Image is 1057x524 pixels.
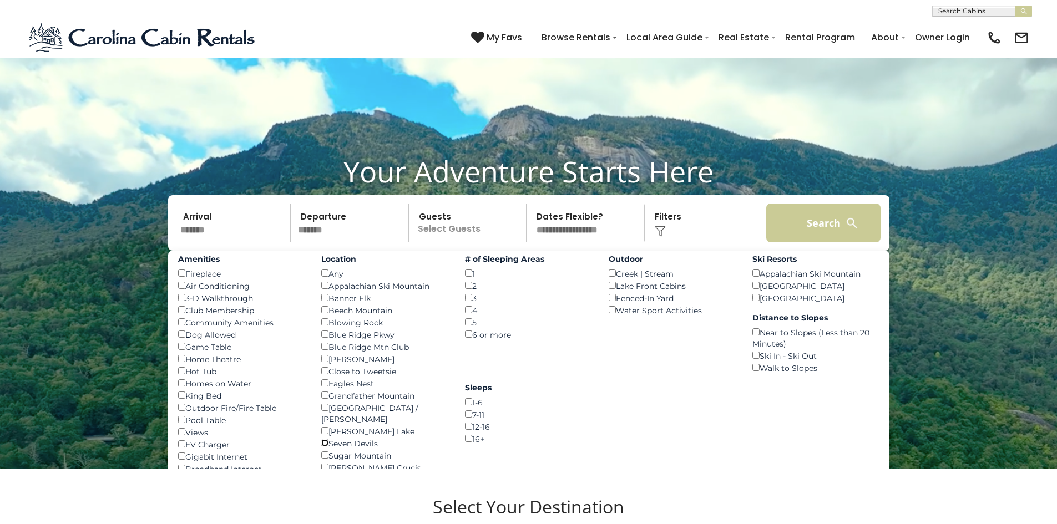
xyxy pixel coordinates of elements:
span: My Favs [487,30,522,44]
div: EV Charger [178,438,305,450]
a: Browse Rentals [536,28,616,47]
div: Views [178,426,305,438]
div: Beech Mountain [321,304,448,316]
label: # of Sleeping Areas [465,253,592,264]
label: Sleeps [465,382,592,393]
div: 3 [465,292,592,304]
div: Air Conditioning [178,279,305,292]
div: [PERSON_NAME] Lake [321,425,448,437]
a: Local Area Guide [621,28,708,47]
p: Select Guests [412,204,527,242]
div: Near to Slopes (Less than 20 Minutes) [752,326,879,349]
div: Appalachian Ski Mountain [321,279,448,292]
div: 4 [465,304,592,316]
a: My Favs [471,30,525,45]
div: Homes on Water [178,377,305,389]
div: Walk to Slopes [752,362,879,374]
div: Grandfather Mountain [321,389,448,401]
img: mail-regular-black.png [1014,30,1029,45]
a: Owner Login [909,28,975,47]
a: Rental Program [780,28,861,47]
div: Sugar Mountain [321,449,448,461]
div: [PERSON_NAME] [321,353,448,365]
div: Home Theatre [178,353,305,365]
div: Appalachian Ski Mountain [752,267,879,279]
div: Dog Allowed [178,328,305,340]
div: Broadband Internet [178,462,305,475]
img: search-regular-white.png [845,216,859,230]
img: phone-regular-black.png [987,30,1002,45]
div: Hot Tub [178,365,305,377]
button: Search [766,204,881,242]
div: 2 [465,279,592,292]
a: Real Estate [713,28,775,47]
div: Club Membership [178,304,305,316]
label: Ski Resorts [752,253,879,264]
label: Distance to Slopes [752,312,879,323]
div: Pool Table [178,414,305,426]
div: Ski In - Ski Out [752,349,879,362]
div: Fireplace [178,267,305,279]
div: 1 [465,267,592,279]
label: Location [321,253,448,264]
div: Any [321,267,448,279]
div: Banner Elk [321,292,448,304]
div: Creek | Stream [609,267,736,279]
div: Water Sport Activities [609,304,736,316]
div: Blue Ridge Mtn Club [321,340,448,353]
div: 5 [465,316,592,328]
label: Outdoor [609,253,736,264]
div: [GEOGRAPHIC_DATA] [752,279,879,292]
div: 16+ [465,433,592,445]
div: 3-D Walkthrough [178,292,305,304]
div: Seven Devils [321,437,448,449]
div: King Bed [178,389,305,401]
div: 7-11 [465,408,592,420]
h1: Your Adventure Starts Here [8,154,1049,189]
div: Blowing Rock [321,316,448,328]
div: Close to Tweetsie [321,365,448,377]
a: About [866,28,904,47]
label: Amenities [178,253,305,264]
div: [GEOGRAPHIC_DATA] / [PERSON_NAME] [321,401,448,425]
div: Game Table [178,340,305,353]
div: Outdoor Fire/Fire Table [178,401,305,414]
div: 12-16 [465,420,592,433]
div: 1-6 [465,396,592,408]
div: Blue Ridge Pkwy [321,328,448,340]
img: Blue-2.png [28,21,258,54]
div: [GEOGRAPHIC_DATA] [752,292,879,304]
div: Gigabit Internet [178,450,305,462]
div: Eagles Nest [321,377,448,389]
div: Lake Front Cabins [609,279,736,292]
div: Community Amenities [178,316,305,328]
img: filter--v1.png [655,226,666,237]
div: [PERSON_NAME] Crucis [321,461,448,474]
div: Fenced-In Yard [609,292,736,304]
div: 6 or more [465,328,592,340]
